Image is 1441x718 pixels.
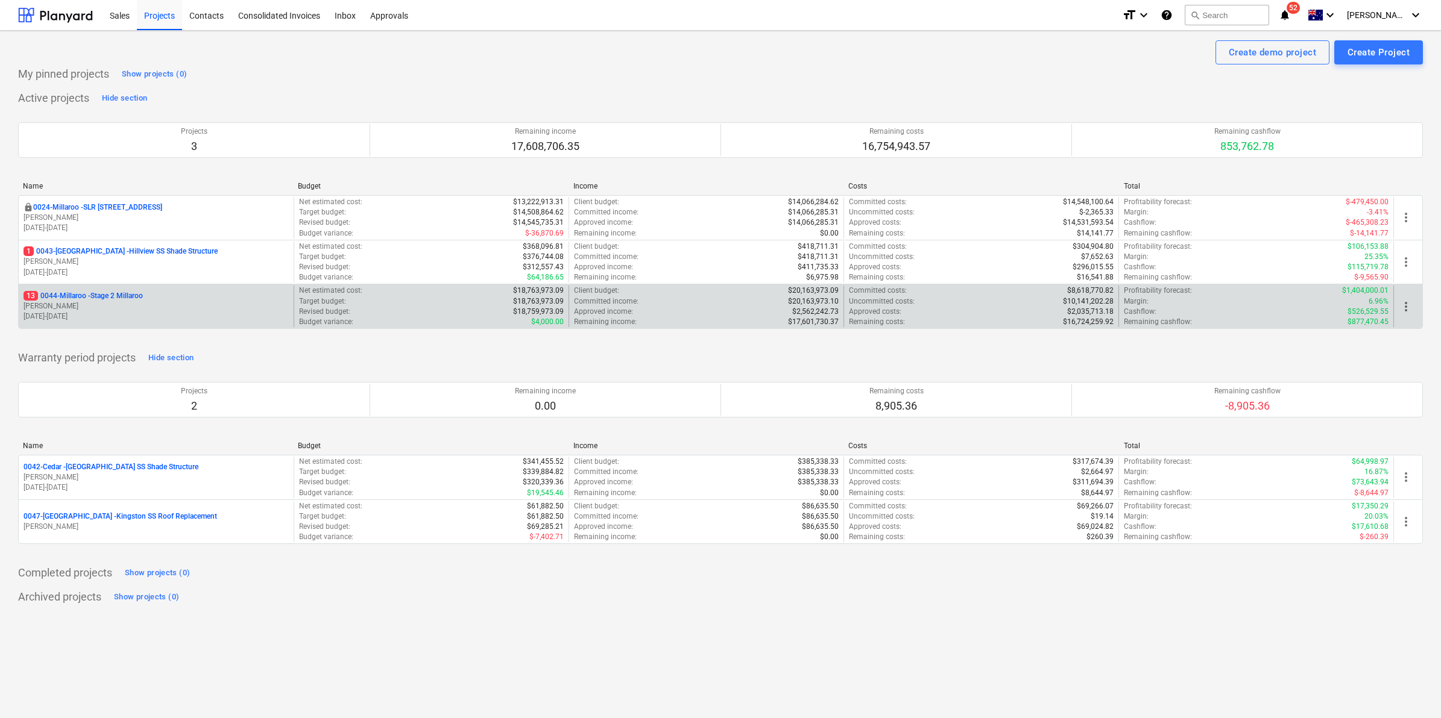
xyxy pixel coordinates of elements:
p: $368,096.81 [523,242,564,252]
p: Approved income : [574,522,633,532]
p: [PERSON_NAME] [24,257,289,267]
p: $17,601,730.37 [788,317,839,327]
p: $20,163,973.10 [788,296,839,307]
p: $385,338.33 [798,457,839,467]
p: Approved income : [574,307,633,317]
p: Committed costs : [849,197,907,207]
p: $6,975.98 [806,272,839,283]
div: 0047-[GEOGRAPHIC_DATA] -Kingston SS Roof Replacement[PERSON_NAME] [24,511,289,532]
p: Cashflow : [1124,522,1156,532]
i: keyboard_arrow_down [1137,8,1151,22]
p: Remaining income : [574,532,637,542]
p: Committed income : [574,296,639,307]
p: Committed costs : [849,286,907,296]
p: $376,744.08 [523,252,564,262]
p: Remaining costs [862,126,930,137]
p: $17,350.29 [1352,501,1389,511]
p: $86,635.50 [802,522,839,532]
p: Profitability forecast : [1124,457,1192,467]
p: Approved costs : [849,307,901,317]
p: Revised budget : [299,262,350,272]
div: Hide section [148,351,194,365]
p: Committed income : [574,467,639,477]
p: $17,610.68 [1352,522,1389,532]
div: Costs [848,442,1114,450]
p: $14,066,285.31 [788,217,839,228]
p: Approved costs : [849,477,901,487]
i: Knowledge base [1161,8,1173,22]
p: $115,719.78 [1348,262,1389,272]
p: Margin : [1124,296,1149,307]
p: Cashflow : [1124,262,1156,272]
i: keyboard_arrow_down [1408,8,1423,22]
p: Archived projects [18,590,101,604]
p: $16,724,259.92 [1063,317,1114,327]
p: Uncommitted costs : [849,252,915,262]
p: $10,141,202.28 [1063,296,1114,307]
p: Completed projects [18,566,112,580]
p: 16,754,943.57 [862,139,930,154]
p: Net estimated cost : [299,197,362,207]
div: Total [1124,442,1389,450]
div: This project is confidential [24,202,33,213]
p: $61,882.50 [527,511,564,522]
p: Profitability forecast : [1124,286,1192,296]
p: 20.03% [1364,511,1389,522]
p: Margin : [1124,207,1149,217]
p: Target budget : [299,511,346,522]
p: $317,674.39 [1073,457,1114,467]
p: Revised budget : [299,217,350,228]
div: Costs [848,182,1114,190]
p: Remaining costs : [849,272,905,283]
span: [PERSON_NAME] [1347,10,1407,20]
p: $411,735.33 [798,262,839,272]
p: Committed income : [574,207,639,217]
p: $-2,365.33 [1079,207,1114,217]
p: Client budget : [574,286,619,296]
div: 0042-Cedar -[GEOGRAPHIC_DATA] SS Shade Structure[PERSON_NAME][DATE]-[DATE] [24,462,289,493]
div: 130044-Millaroo -Stage 2 Millaroo[PERSON_NAME][DATE]-[DATE] [24,291,289,322]
p: $18,759,973.09 [513,307,564,317]
span: more_vert [1399,514,1413,529]
p: $13,222,913.31 [513,197,564,207]
p: $86,635.50 [802,501,839,511]
p: Projects [181,126,207,137]
p: [DATE] - [DATE] [24,311,289,322]
span: 52 [1287,2,1300,14]
p: $14,531,593.54 [1063,217,1114,228]
div: Name [23,182,288,190]
p: Cashflow : [1124,477,1156,487]
p: $16,541.88 [1077,272,1114,283]
p: $69,024.82 [1077,522,1114,532]
div: Hide section [102,92,147,105]
p: Committed income : [574,252,639,262]
p: My pinned projects [18,67,109,81]
p: Remaining costs : [849,532,905,542]
p: -3.41% [1367,207,1389,217]
p: Client budget : [574,197,619,207]
p: $19.14 [1091,511,1114,522]
p: $2,035,713.18 [1067,307,1114,317]
p: Client budget : [574,457,619,467]
p: 17,608,706.35 [511,139,579,154]
p: $61,882.50 [527,501,564,511]
p: 6.96% [1369,296,1389,307]
p: Uncommitted costs : [849,467,915,477]
p: $18,763,973.09 [513,296,564,307]
p: Remaining cashflow [1214,386,1281,396]
p: $418,711.31 [798,242,839,252]
span: search [1190,10,1200,20]
span: more_vert [1399,299,1413,314]
p: $-479,450.00 [1346,197,1389,207]
p: $311,694.39 [1073,477,1114,487]
p: Committed costs : [849,242,907,252]
div: Name [23,442,288,450]
p: Remaining costs : [849,488,905,498]
p: Net estimated cost : [299,457,362,467]
div: Income [573,182,839,190]
p: [DATE] - [DATE] [24,482,289,493]
p: $64,186.65 [527,272,564,283]
p: $73,643.94 [1352,477,1389,487]
p: [DATE] - [DATE] [24,267,289,278]
p: Budget variance : [299,272,353,283]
